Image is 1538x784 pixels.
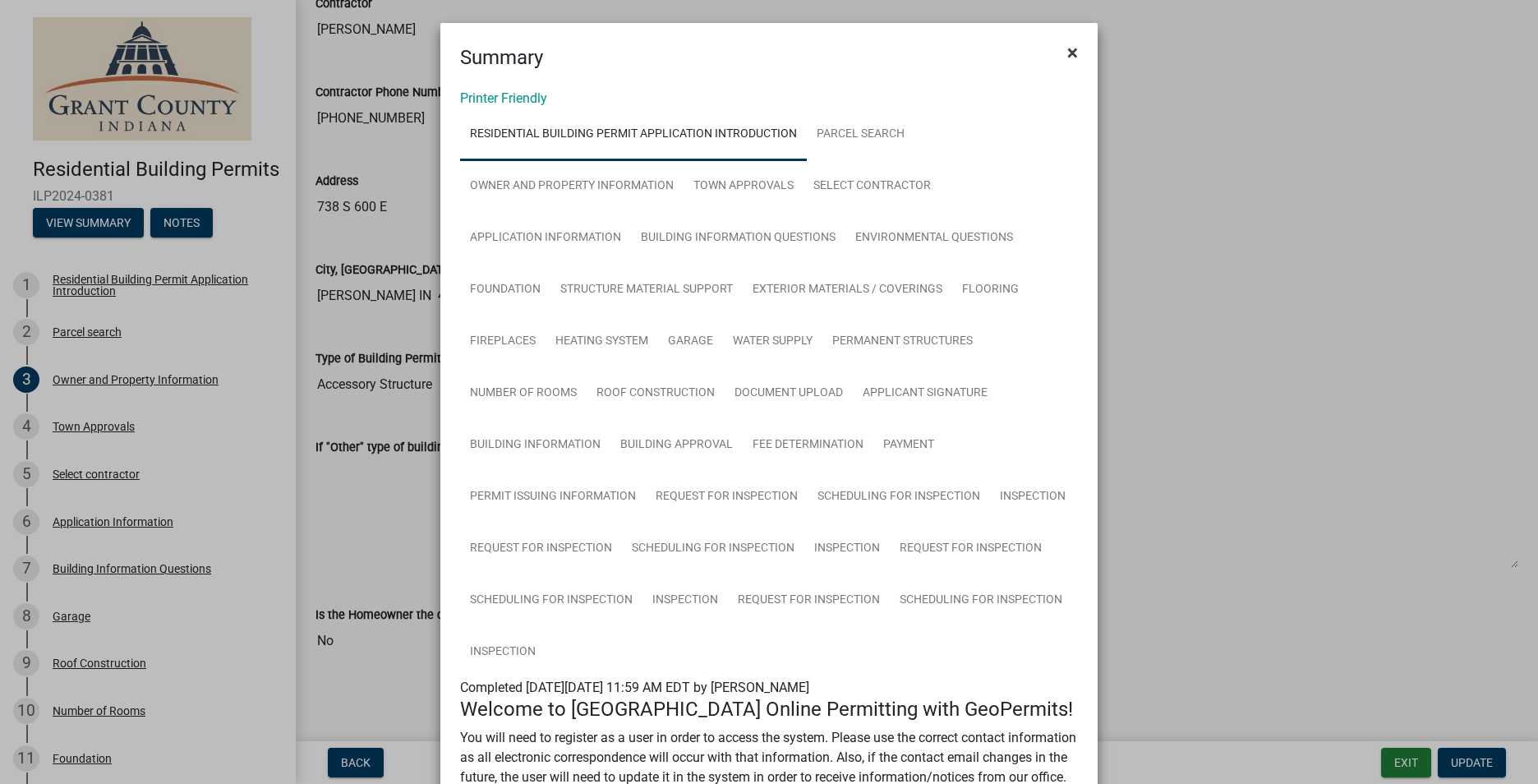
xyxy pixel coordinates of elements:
a: Fee Determination [743,419,873,472]
a: Request for Inspection [460,523,622,575]
a: Inspection [804,523,890,575]
a: Payment [873,419,944,472]
a: Inspection [990,471,1075,523]
a: Structure Material Support [550,264,743,316]
span: × [1067,41,1078,64]
a: Building Approval [610,419,743,472]
span: Completed [DATE][DATE] 11:59 AM EDT by [PERSON_NAME] [460,680,809,695]
a: Application Information [460,212,631,265]
h4: Welcome to [GEOGRAPHIC_DATA] Online Permitting with GeoPermits! [460,698,1078,722]
button: Close [1054,30,1091,76]
a: Applicant Signature [853,367,997,420]
a: Request for Inspection [728,574,890,627]
a: Building Information Questions [631,212,845,265]
a: Scheduling for Inspection [808,471,990,523]
a: Heating System [546,316,658,368]
a: Exterior Materials / Coverings [743,264,952,316]
a: Permanent Structures [822,316,983,368]
a: Document Upload [725,367,853,420]
a: Request for Inspection [890,523,1052,575]
a: Foundation [460,264,550,316]
a: Permit Issuing Information [460,471,646,523]
a: Town Approvals [684,160,804,213]
a: Inspection [642,574,728,627]
a: Water Supply [723,316,822,368]
a: Flooring [952,264,1029,316]
a: Scheduling for Inspection [622,523,804,575]
a: Scheduling for Inspection [890,574,1072,627]
a: Fireplaces [460,316,546,368]
a: Request for Inspection [646,471,808,523]
a: Owner and Property Information [460,160,684,213]
a: Scheduling for Inspection [460,574,642,627]
a: Building Information [460,419,610,472]
a: Number of Rooms [460,367,587,420]
a: Printer Friendly [460,90,547,106]
h4: Summary [460,43,543,72]
a: Parcel search [807,108,914,161]
a: Inspection [460,626,546,679]
a: Environmental Questions [845,212,1023,265]
a: Roof Construction [587,367,725,420]
a: Select contractor [804,160,941,213]
a: Garage [658,316,723,368]
a: Residential Building Permit Application Introduction [460,108,807,161]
